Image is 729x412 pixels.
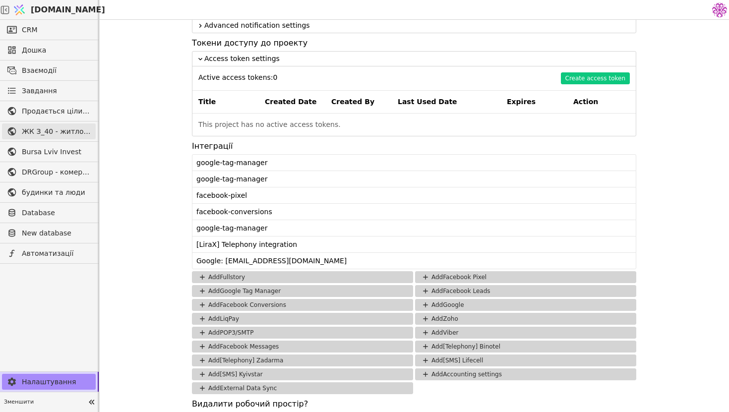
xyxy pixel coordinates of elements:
a: Продається цілий будинок [PERSON_NAME] нерухомість [2,103,96,119]
button: AddFacebook Leads [415,285,636,297]
button: Add[Telephony] Zadarma [192,354,413,366]
span: Active access tokens: 0 [198,72,277,84]
button: AddFullstory [192,271,413,283]
div: facebook-conversions [196,206,636,218]
a: Database [2,205,96,221]
span: Title [198,97,255,107]
span: Налаштування [22,377,91,387]
a: Дошка [2,42,96,58]
a: ЖК З_40 - житлова та комерційна нерухомість класу Преміум [2,123,96,139]
span: будинки та люди [22,187,91,198]
span: ЖК З_40 - житлова та комерційна нерухомість класу Преміум [22,126,91,137]
span: Created By [331,97,388,107]
div: google-tag-manager [196,157,636,169]
img: Logo [12,0,27,19]
span: Database [22,208,91,218]
a: CRM [2,22,96,38]
div: google-tag-manager [196,173,636,185]
button: AddFacebook Messages [192,341,413,353]
button: AddExternal Data Sync [192,382,413,394]
button: AddZoho [415,313,636,325]
div: facebook-pixel [196,189,636,201]
span: Access token settings [204,54,632,64]
img: 137b5da8a4f5046b86490006a8dec47a [712,2,727,17]
span: Взаємодії [22,65,91,76]
label: Токени доступу до проекту [192,37,636,49]
span: Expires [507,97,563,107]
a: будинки та люди [2,184,96,200]
span: Автоматизації [22,248,91,259]
button: AddLiqPay [192,313,413,325]
span: Зменшити [4,398,85,407]
button: AddFacebook Conversions [192,299,413,311]
a: New database [2,225,96,241]
a: Bursa Lviv Invest [2,144,96,160]
button: Add[Telephony] Binotel [415,341,636,353]
button: AddGoogle Tag Manager [192,285,413,297]
a: Завдання [2,83,96,99]
span: New database [22,228,91,238]
span: CRM [22,25,38,35]
span: DRGroup - комерційна нерухоомість [22,167,91,177]
span: [DOMAIN_NAME] [31,4,105,16]
span: Дошка [22,45,91,56]
a: Автоматизації [2,245,96,261]
span: Завдання [22,86,57,96]
span: Last Used Date [398,97,497,107]
span: Advanced notification settings [204,20,632,31]
a: DRGroup - комерційна нерухоомість [2,164,96,180]
button: AddPOP3/SMTP [192,327,413,339]
button: AddViber [415,327,636,339]
a: Налаштування [2,374,96,390]
span: Action [573,97,630,107]
a: [DOMAIN_NAME] [10,0,99,19]
span: Bursa Lviv Invest [22,147,91,157]
button: Add[SMS] Kyivstar [192,368,413,380]
div: Google: [EMAIL_ADDRESS][DOMAIN_NAME] [196,255,636,267]
button: AddGoogle [415,299,636,311]
label: Видалити робочий простір? [192,398,636,410]
button: Add[SMS] Lifecell [415,354,636,366]
div: google-tag-manager [196,222,636,234]
span: Created Date [265,97,321,107]
a: Взаємодії [2,62,96,78]
label: Інтеграції [192,140,636,152]
span: Продається цілий будинок [PERSON_NAME] нерухомість [22,106,91,117]
div: This project has no active access tokens. [192,114,636,136]
div: [LiraX] Telephony integration [196,238,636,250]
button: AddAccounting settings [415,368,636,380]
button: Create access token [561,72,630,84]
button: AddFacebook Pixel [415,271,636,283]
